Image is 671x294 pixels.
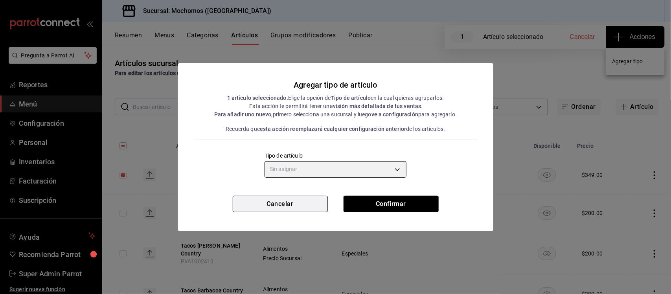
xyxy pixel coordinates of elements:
[214,110,457,119] div: primero selecciona una sucursal y luego para agregarlo.
[333,103,421,109] strong: visión más detallada de tus ventas
[214,125,457,133] div: Recuerda que de los artículos.
[214,79,457,91] div: Agregar tipo de artículo
[233,196,328,212] button: Cancelar
[214,94,457,110] div: Elige la opción de en la cual quieras agruparlos. Esta acción te permitirá tener una .
[260,126,406,132] strong: esta acción reemplazará cualquier configuración anterior
[331,95,371,101] strong: Tipo de artículo
[227,95,288,101] strong: 1 artículo seleccionado.
[344,196,439,212] button: Confirmar
[265,161,406,178] div: Sin asignar
[214,111,273,118] strong: Para añadir uno nuevo,
[265,153,406,158] label: Tipo de artículo
[371,111,418,118] strong: ve a configuración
